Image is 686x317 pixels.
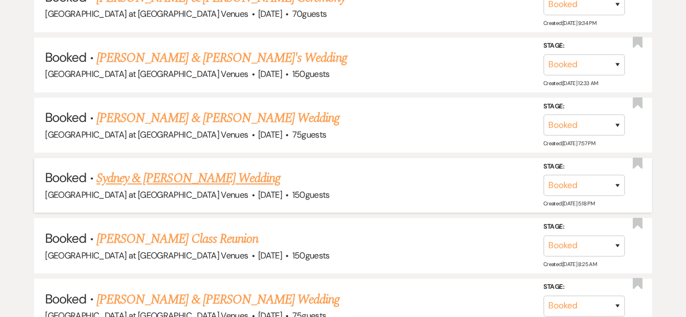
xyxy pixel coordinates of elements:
span: [GEOGRAPHIC_DATA] at [GEOGRAPHIC_DATA] Venues [45,8,248,20]
span: Created: [DATE] 5:18 PM [543,200,594,207]
span: [GEOGRAPHIC_DATA] at [GEOGRAPHIC_DATA] Venues [45,129,248,140]
label: Stage: [543,40,625,52]
span: 70 guests [292,8,326,20]
span: [DATE] [258,189,282,200]
span: [DATE] [258,249,282,261]
span: Booked [45,290,86,307]
span: Created: [DATE] 12:33 AM [543,80,598,87]
span: Created: [DATE] 7:57 PM [543,140,595,147]
label: Stage: [543,161,625,173]
span: 150 guests [292,68,329,80]
span: Booked [45,169,86,186]
span: [GEOGRAPHIC_DATA] at [GEOGRAPHIC_DATA] Venues [45,189,248,200]
span: [DATE] [258,8,282,20]
a: Sydney & [PERSON_NAME] Wedding [97,169,280,188]
a: [PERSON_NAME] Class Reunion [97,229,258,248]
span: [DATE] [258,129,282,140]
span: 150 guests [292,249,329,261]
span: Created: [DATE] 9:34 PM [543,20,596,27]
span: 75 guests [292,129,326,140]
span: Booked [45,229,86,246]
span: [GEOGRAPHIC_DATA] at [GEOGRAPHIC_DATA] Venues [45,68,248,80]
label: Stage: [543,221,625,233]
a: [PERSON_NAME] & [PERSON_NAME]'s Wedding [97,48,347,68]
label: Stage: [543,281,625,293]
span: [GEOGRAPHIC_DATA] at [GEOGRAPHIC_DATA] Venues [45,249,248,261]
a: [PERSON_NAME] & [PERSON_NAME] Wedding [97,289,339,309]
a: [PERSON_NAME] & [PERSON_NAME] Wedding [97,108,339,128]
label: Stage: [543,100,625,112]
span: [DATE] [258,68,282,80]
span: 150 guests [292,189,329,200]
span: Created: [DATE] 8:25 AM [543,260,597,267]
span: Booked [45,49,86,66]
span: Booked [45,109,86,126]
